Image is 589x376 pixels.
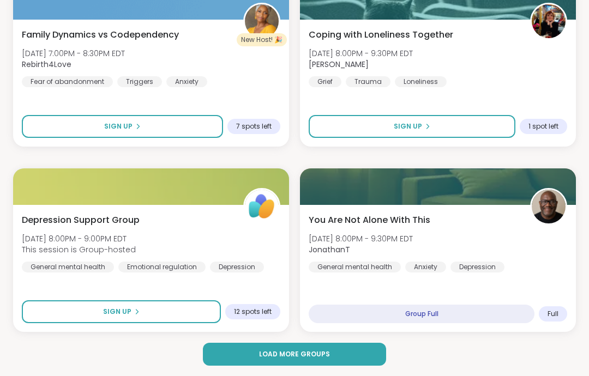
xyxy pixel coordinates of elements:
[117,76,162,87] div: Triggers
[309,59,369,70] b: [PERSON_NAME]
[309,305,534,323] div: Group Full
[405,262,446,272] div: Anxiety
[309,76,341,87] div: Grief
[309,115,515,138] button: Sign Up
[450,262,504,272] div: Depression
[22,59,71,70] b: Rebirth4Love
[104,122,133,131] span: Sign Up
[22,115,223,138] button: Sign Up
[532,4,566,38] img: Judy
[309,214,430,227] span: You Are Not Alone With This
[236,122,272,131] span: 7 spots left
[237,33,287,46] div: New Host! 🎉
[309,244,350,255] b: JonathanT
[22,262,114,272] div: General mental health
[528,122,558,131] span: 1 spot left
[309,48,413,59] span: [DATE] 8:00PM - 9:30PM EDT
[395,76,447,87] div: Loneliness
[103,307,131,317] span: Sign Up
[309,233,413,244] span: [DATE] 8:00PM - 9:30PM EDT
[245,4,279,38] img: Rebirth4Love
[22,48,125,59] span: [DATE] 7:00PM - 8:30PM EDT
[394,122,422,131] span: Sign Up
[203,343,386,366] button: Load more groups
[234,307,272,316] span: 12 spots left
[22,214,140,227] span: Depression Support Group
[22,76,113,87] div: Fear of abandonment
[22,300,221,323] button: Sign Up
[346,76,390,87] div: Trauma
[245,190,279,223] img: ShareWell
[532,190,566,223] img: JonathanT
[548,310,558,318] span: Full
[118,262,206,272] div: Emotional regulation
[259,349,330,359] span: Load more groups
[210,262,264,272] div: Depression
[166,76,207,87] div: Anxiety
[22,233,136,244] span: [DATE] 8:00PM - 9:00PM EDT
[309,262,401,272] div: General mental health
[309,28,453,41] span: Coping with Loneliness Together
[22,244,136,255] span: This session is Group-hosted
[22,28,179,41] span: Family Dynamics vs Codependency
